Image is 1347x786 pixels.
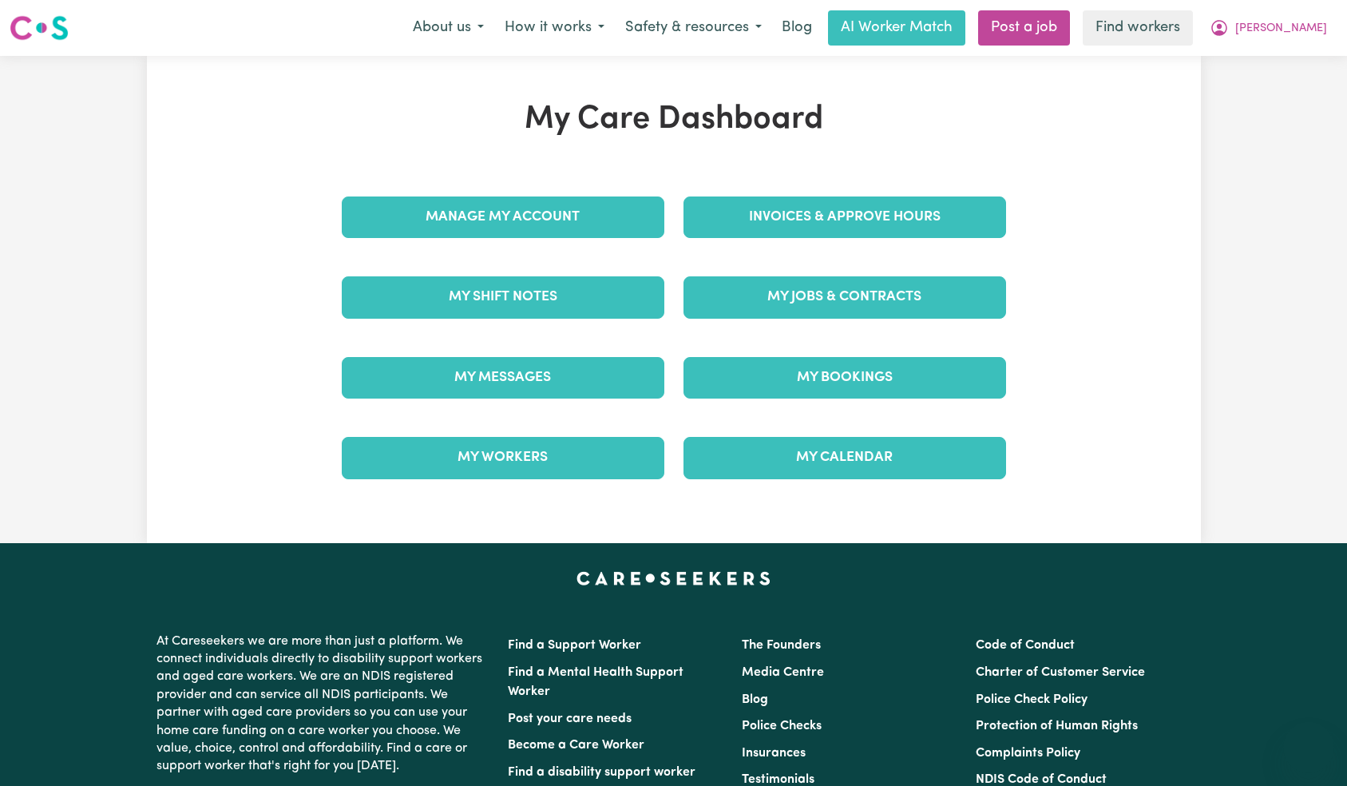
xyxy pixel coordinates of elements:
a: Media Centre [742,666,824,679]
a: The Founders [742,639,821,652]
a: Charter of Customer Service [976,666,1145,679]
a: Police Check Policy [976,693,1088,706]
a: Find a disability support worker [508,766,695,779]
a: Find a Support Worker [508,639,641,652]
a: My Bookings [683,357,1006,399]
a: Find a Mental Health Support Worker [508,666,683,698]
a: My Calendar [683,437,1006,478]
a: NDIS Code of Conduct [976,773,1107,786]
a: Invoices & Approve Hours [683,196,1006,238]
span: [PERSON_NAME] [1235,20,1327,38]
iframe: Button to launch messaging window [1283,722,1334,773]
a: Careseekers home page [576,572,771,585]
a: Testimonials [742,773,814,786]
a: Police Checks [742,720,822,732]
a: Manage My Account [342,196,664,238]
a: Find workers [1083,10,1193,46]
img: Careseekers logo [10,14,69,42]
a: Blog [772,10,822,46]
p: At Careseekers we are more than just a platform. We connect individuals directly to disability su... [156,626,489,782]
a: Insurances [742,747,806,760]
h1: My Care Dashboard [332,101,1016,139]
a: AI Worker Match [828,10,965,46]
button: About us [402,11,494,45]
a: Protection of Human Rights [976,720,1138,732]
a: My Messages [342,357,664,399]
button: Safety & resources [615,11,772,45]
a: Post a job [978,10,1070,46]
a: Complaints Policy [976,747,1080,760]
button: How it works [494,11,615,45]
a: My Workers [342,437,664,478]
a: Become a Care Worker [508,739,644,752]
a: Blog [742,693,768,706]
a: Careseekers logo [10,10,69,46]
a: Post your care needs [508,713,632,725]
a: My Shift Notes [342,276,664,318]
button: My Account [1199,11,1337,45]
a: My Jobs & Contracts [683,276,1006,318]
a: Code of Conduct [976,639,1075,652]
